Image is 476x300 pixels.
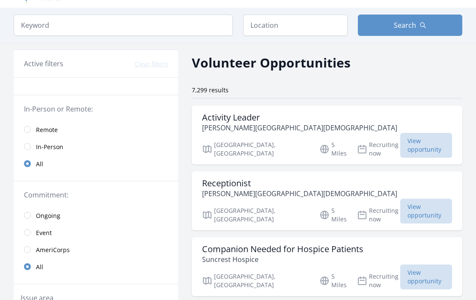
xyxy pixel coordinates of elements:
[202,123,397,133] p: [PERSON_NAME][GEOGRAPHIC_DATA][DEMOGRAPHIC_DATA]
[357,206,401,224] p: Recruiting now
[202,188,397,199] p: [PERSON_NAME][GEOGRAPHIC_DATA][DEMOGRAPHIC_DATA]
[36,263,43,271] span: All
[202,178,397,188] h3: Receptionist
[243,15,348,36] input: Location
[14,15,233,36] input: Keyword
[36,160,43,168] span: All
[24,104,168,114] legend: In-Person or Remote:
[400,133,452,158] span: View opportunity
[14,138,178,155] a: In-Person
[36,126,58,134] span: Remote
[36,143,63,151] span: In-Person
[14,224,178,241] a: Event
[192,237,462,296] a: Companion Needed for Hospice Patients Suncrest Hospice [GEOGRAPHIC_DATA], [GEOGRAPHIC_DATA] 5 Mil...
[14,207,178,224] a: Ongoing
[202,112,397,123] h3: Activity Leader
[192,171,462,230] a: Receptionist [PERSON_NAME][GEOGRAPHIC_DATA][DEMOGRAPHIC_DATA] [GEOGRAPHIC_DATA], [GEOGRAPHIC_DATA...
[202,272,309,289] p: [GEOGRAPHIC_DATA], [GEOGRAPHIC_DATA]
[358,15,462,36] button: Search
[357,141,401,158] p: Recruiting now
[319,206,347,224] p: 5 Miles
[135,60,168,68] button: Clear filters
[319,272,347,289] p: 5 Miles
[192,106,462,165] a: Activity Leader [PERSON_NAME][GEOGRAPHIC_DATA][DEMOGRAPHIC_DATA] [GEOGRAPHIC_DATA], [GEOGRAPHIC_D...
[192,53,351,72] h2: Volunteer Opportunities
[24,190,168,200] legend: Commitment:
[24,59,63,69] h3: Active filters
[400,199,452,224] span: View opportunity
[14,241,178,258] a: AmeriCorps
[14,155,178,172] a: All
[202,244,363,254] h3: Companion Needed for Hospice Patients
[319,141,347,158] p: 5 Miles
[36,246,70,254] span: AmeriCorps
[36,229,52,237] span: Event
[202,141,309,158] p: [GEOGRAPHIC_DATA], [GEOGRAPHIC_DATA]
[14,258,178,275] a: All
[400,265,452,289] span: View opportunity
[202,206,309,224] p: [GEOGRAPHIC_DATA], [GEOGRAPHIC_DATA]
[202,254,363,265] p: Suncrest Hospice
[192,86,229,94] span: 7,299 results
[357,272,401,289] p: Recruiting now
[394,20,416,30] span: Search
[14,121,178,138] a: Remote
[36,212,60,220] span: Ongoing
